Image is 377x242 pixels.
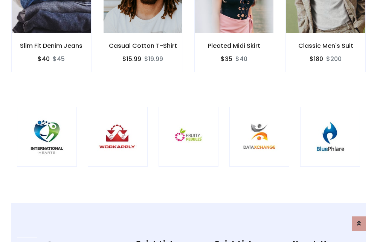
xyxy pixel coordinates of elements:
h6: Pleated Midi Skirt [195,42,274,49]
h6: $35 [221,55,232,62]
del: $19.99 [144,55,163,63]
del: $40 [235,55,247,63]
h6: $180 [310,55,323,62]
h6: Classic Men's Suit [286,42,365,49]
del: $45 [53,55,65,63]
h6: $40 [38,55,50,62]
h6: $15.99 [122,55,141,62]
del: $200 [326,55,342,63]
h6: Casual Cotton T-Shirt [103,42,183,49]
h6: Slim Fit Denim Jeans [12,42,91,49]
